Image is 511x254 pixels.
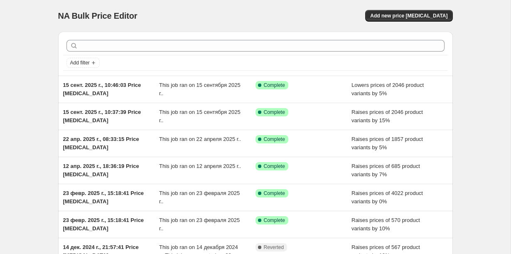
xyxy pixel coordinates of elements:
[264,109,285,116] span: Complete
[63,163,139,178] span: 12 апр. 2025 г., 18:36:19 Price [MEDICAL_DATA]
[351,109,423,123] span: Raises prices of 2046 product variants by 15%
[70,59,90,66] span: Add filter
[63,190,144,205] span: 23 февр. 2025 г., 15:18:41 Price [MEDICAL_DATA]
[351,217,420,232] span: Raises prices of 570 product variants by 10%
[264,190,285,197] span: Complete
[351,190,423,205] span: Raises prices of 4022 product variants by 0%
[159,82,241,96] span: This job ran on 15 сентября 2025 г..
[159,136,241,142] span: This job ran on 22 апреля 2025 г..
[159,163,241,169] span: This job ran on 12 апреля 2025 г..
[159,217,240,232] span: This job ran on 23 февраля 2025 г..
[159,109,241,123] span: This job ran on 15 сентября 2025 г..
[370,12,447,19] span: Add new price [MEDICAL_DATA]
[351,82,424,96] span: Lowers prices of 2046 product variants by 5%
[264,217,285,224] span: Complete
[63,136,139,150] span: 22 апр. 2025 г., 08:33:15 Price [MEDICAL_DATA]
[264,244,284,251] span: Reverted
[264,82,285,89] span: Complete
[264,163,285,170] span: Complete
[63,217,144,232] span: 23 февр. 2025 г., 15:18:41 Price [MEDICAL_DATA]
[365,10,452,22] button: Add new price [MEDICAL_DATA]
[63,109,141,123] span: 15 сент. 2025 г., 10:37:39 Price [MEDICAL_DATA]
[66,58,100,68] button: Add filter
[351,136,423,150] span: Raises prices of 1857 product variants by 5%
[264,136,285,143] span: Complete
[159,190,240,205] span: This job ran on 23 февраля 2025 г..
[58,11,138,20] span: NA Bulk Price Editor
[63,82,141,96] span: 15 сент. 2025 г., 10:46:03 Price [MEDICAL_DATA]
[351,163,420,178] span: Raises prices of 685 product variants by 7%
